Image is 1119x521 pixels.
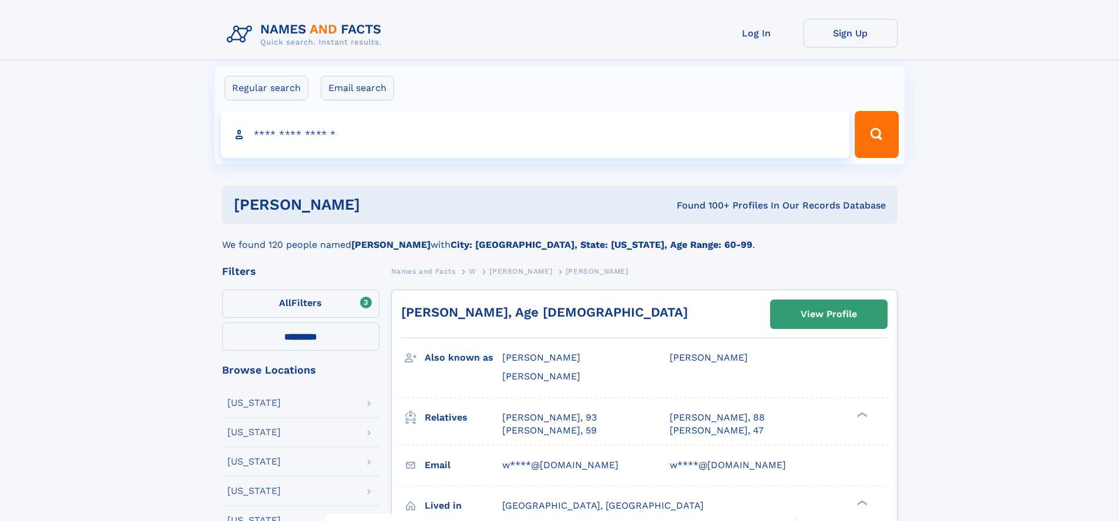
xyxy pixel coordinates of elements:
[425,408,502,428] h3: Relatives
[224,76,308,100] label: Regular search
[321,76,394,100] label: Email search
[221,111,850,158] input: search input
[855,111,898,158] button: Search Button
[222,290,379,318] label: Filters
[854,499,868,506] div: ❯
[425,496,502,516] h3: Lived in
[670,352,748,363] span: [PERSON_NAME]
[469,264,476,278] a: W
[502,424,597,437] a: [PERSON_NAME], 59
[391,264,456,278] a: Names and Facts
[518,199,886,212] div: Found 100+ Profiles In Our Records Database
[425,348,502,368] h3: Also known as
[401,305,688,320] a: [PERSON_NAME], Age [DEMOGRAPHIC_DATA]
[854,411,868,418] div: ❯
[279,297,291,308] span: All
[227,398,281,408] div: [US_STATE]
[801,301,857,328] div: View Profile
[489,264,552,278] a: [PERSON_NAME]
[469,267,476,275] span: W
[222,266,379,277] div: Filters
[502,352,580,363] span: [PERSON_NAME]
[670,424,764,437] a: [PERSON_NAME], 47
[425,455,502,475] h3: Email
[351,239,431,250] b: [PERSON_NAME]
[710,19,804,48] a: Log In
[670,411,765,424] a: [PERSON_NAME], 88
[489,267,552,275] span: [PERSON_NAME]
[222,224,898,252] div: We found 120 people named with .
[804,19,898,48] a: Sign Up
[502,411,597,424] a: [PERSON_NAME], 93
[227,457,281,466] div: [US_STATE]
[222,365,379,375] div: Browse Locations
[451,239,752,250] b: City: [GEOGRAPHIC_DATA], State: [US_STATE], Age Range: 60-99
[234,197,519,212] h1: [PERSON_NAME]
[502,500,704,511] span: [GEOGRAPHIC_DATA], [GEOGRAPHIC_DATA]
[566,267,629,275] span: [PERSON_NAME]
[227,486,281,496] div: [US_STATE]
[771,300,887,328] a: View Profile
[222,19,391,51] img: Logo Names and Facts
[502,371,580,382] span: [PERSON_NAME]
[227,428,281,437] div: [US_STATE]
